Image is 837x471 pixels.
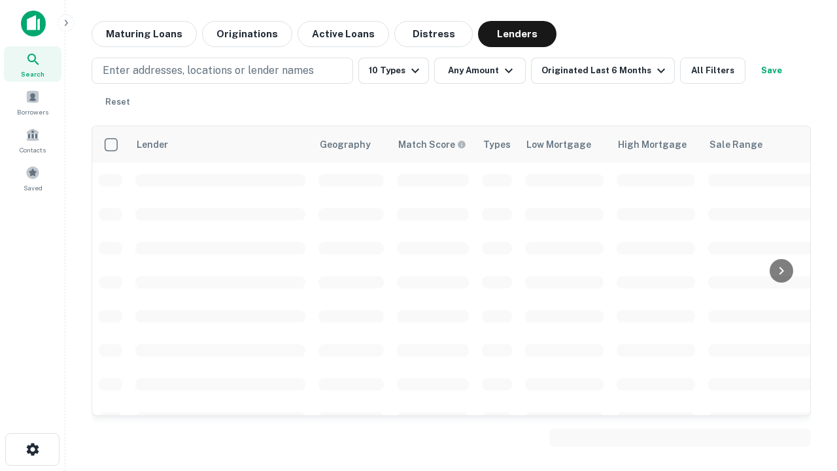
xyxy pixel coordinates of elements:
a: Search [4,46,61,82]
div: Originated Last 6 Months [541,63,669,78]
a: Saved [4,160,61,196]
button: Save your search to get updates of matches that match your search criteria. [751,58,793,84]
th: Types [475,126,519,163]
div: High Mortgage [618,137,687,152]
div: Lender [137,137,168,152]
button: Any Amount [434,58,526,84]
th: High Mortgage [610,126,702,163]
button: Originations [202,21,292,47]
a: Contacts [4,122,61,158]
h6: Match Score [398,137,464,152]
th: Capitalize uses an advanced AI algorithm to match your search with the best lender. The match sco... [390,126,475,163]
span: Borrowers [17,107,48,117]
th: Sale Range [702,126,819,163]
button: 10 Types [358,58,429,84]
div: Capitalize uses an advanced AI algorithm to match your search with the best lender. The match sco... [398,137,466,152]
th: Low Mortgage [519,126,610,163]
div: Geography [320,137,371,152]
button: Lenders [478,21,556,47]
button: All Filters [680,58,745,84]
span: Contacts [20,145,46,155]
button: Originated Last 6 Months [531,58,675,84]
button: Active Loans [298,21,389,47]
a: Borrowers [4,84,61,120]
p: Enter addresses, locations or lender names [103,63,314,78]
th: Geography [312,126,390,163]
button: Maturing Loans [92,21,197,47]
iframe: Chat Widget [772,324,837,387]
button: Enter addresses, locations or lender names [92,58,353,84]
div: Sale Range [709,137,762,152]
div: Low Mortgage [526,137,591,152]
button: Reset [97,89,139,115]
div: Types [483,137,511,152]
th: Lender [129,126,312,163]
button: Distress [394,21,473,47]
span: Search [21,69,44,79]
span: Saved [24,183,43,193]
img: capitalize-icon.png [21,10,46,37]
